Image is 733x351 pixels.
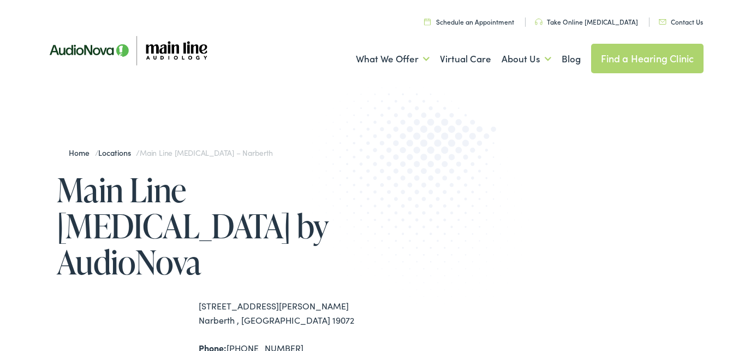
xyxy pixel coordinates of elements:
a: Find a Hearing Clinic [591,44,704,73]
span: Main Line [MEDICAL_DATA] – Narberth [140,147,272,158]
a: Locations [98,147,136,158]
span: / / [69,147,272,158]
a: What We Offer [356,39,430,79]
img: utility icon [535,19,543,25]
img: utility icon [659,19,666,25]
div: [STREET_ADDRESS][PERSON_NAME] Narberth , [GEOGRAPHIC_DATA] 19072 [199,299,367,327]
img: utility icon [424,18,431,25]
a: Virtual Care [440,39,491,79]
a: Blog [562,39,581,79]
a: Home [69,147,94,158]
a: Take Online [MEDICAL_DATA] [535,17,638,26]
h1: Main Line [MEDICAL_DATA] by AudioNova [57,172,367,280]
a: Schedule an Appointment [424,17,514,26]
a: Contact Us [659,17,703,26]
a: About Us [502,39,551,79]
